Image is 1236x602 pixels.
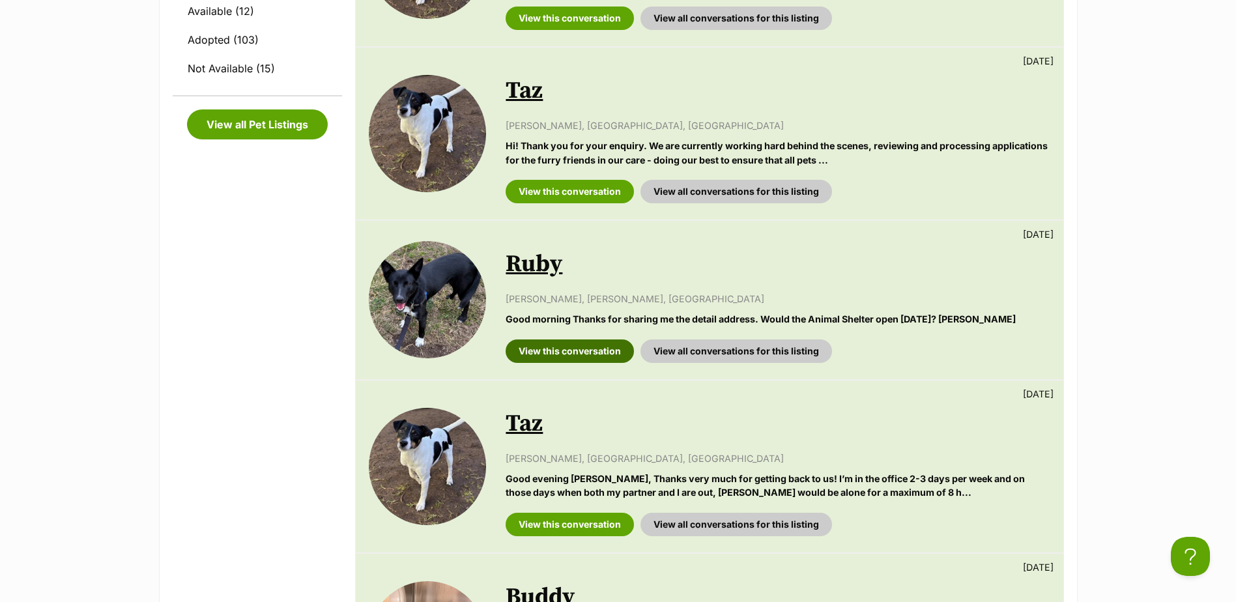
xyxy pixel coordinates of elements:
[1171,537,1210,576] iframe: Help Scout Beacon - Open
[369,75,486,192] img: Taz
[506,339,634,363] a: View this conversation
[640,513,832,536] a: View all conversations for this listing
[1023,54,1054,68] p: [DATE]
[369,241,486,358] img: Ruby
[506,472,1050,500] p: Good evening [PERSON_NAME], Thanks very much for getting back to us! I’m in the office 2-3 days p...
[1023,560,1054,574] p: [DATE]
[506,250,562,279] a: Ruby
[640,180,832,203] a: View all conversations for this listing
[506,451,1050,465] p: [PERSON_NAME], [GEOGRAPHIC_DATA], [GEOGRAPHIC_DATA]
[640,7,832,30] a: View all conversations for this listing
[1023,227,1054,241] p: [DATE]
[173,26,343,53] a: Adopted (103)
[506,292,1050,306] p: [PERSON_NAME], [PERSON_NAME], [GEOGRAPHIC_DATA]
[506,409,543,438] a: Taz
[506,76,543,106] a: Taz
[506,180,634,203] a: View this conversation
[173,55,343,82] a: Not Available (15)
[506,119,1050,132] p: [PERSON_NAME], [GEOGRAPHIC_DATA], [GEOGRAPHIC_DATA]
[1023,387,1054,401] p: [DATE]
[187,109,328,139] a: View all Pet Listings
[506,513,634,536] a: View this conversation
[506,139,1050,167] p: Hi! Thank you for your enquiry. We are currently working hard behind the scenes, reviewing and pr...
[506,7,634,30] a: View this conversation
[369,408,486,525] img: Taz
[640,339,832,363] a: View all conversations for this listing
[506,312,1050,326] p: Good morning Thanks for sharing me the detail address. Would the Animal Shelter open [DATE]? [PER...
